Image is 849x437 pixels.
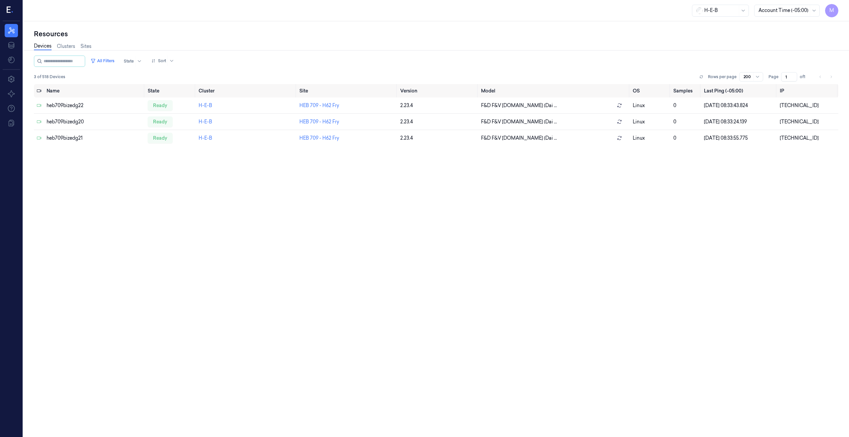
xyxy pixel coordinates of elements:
th: Model [478,84,630,97]
a: H-E-B [199,119,212,125]
button: M [825,4,838,17]
a: H-E-B [199,102,212,108]
button: All Filters [88,56,117,66]
div: heb709bizedg22 [47,102,142,109]
div: [DATE] 08:33:55.775 [704,135,774,142]
th: State [145,84,196,97]
th: IP [777,84,838,97]
a: H-E-B [199,135,212,141]
a: HEB 709 - H62 Fry [299,135,339,141]
div: [DATE] 08:33:24.139 [704,118,774,125]
th: Samples [671,84,701,97]
th: Version [398,84,478,97]
span: F&D F&V [DOMAIN_NAME] (Dai ... [481,135,557,142]
div: heb709bizedg21 [47,135,142,142]
th: Site [297,84,398,97]
div: [TECHNICAL_ID] [780,102,836,109]
a: HEB 709 - H62 Fry [299,119,339,125]
p: linux [633,135,668,142]
span: F&D F&V [DOMAIN_NAME] (Dai ... [481,102,557,109]
span: 3 of 518 Devices [34,74,65,80]
div: 2.23.4 [400,118,476,125]
p: linux [633,102,668,109]
div: [TECHNICAL_ID] [780,135,836,142]
div: 0 [673,135,699,142]
th: OS [630,84,671,97]
div: Resources [34,29,838,39]
a: Devices [34,43,52,50]
div: heb709bizedg20 [47,118,142,125]
a: Clusters [57,43,75,50]
div: ready [148,133,173,143]
p: Rows per page [708,74,737,80]
div: [DATE] 08:33:43.824 [704,102,774,109]
p: linux [633,118,668,125]
div: 2.23.4 [400,135,476,142]
nav: pagination [816,72,836,81]
span: F&D F&V [DOMAIN_NAME] (Dai ... [481,118,557,125]
div: [TECHNICAL_ID] [780,118,836,125]
div: 0 [673,102,699,109]
th: Last Ping (-05:00) [701,84,777,97]
div: 0 [673,118,699,125]
div: ready [148,116,173,127]
th: Cluster [196,84,297,97]
div: ready [148,100,173,111]
th: Name [44,84,145,97]
div: 2.23.4 [400,102,476,109]
span: Page [768,74,778,80]
span: of 1 [800,74,810,80]
a: Sites [81,43,91,50]
a: HEB 709 - H62 Fry [299,102,339,108]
